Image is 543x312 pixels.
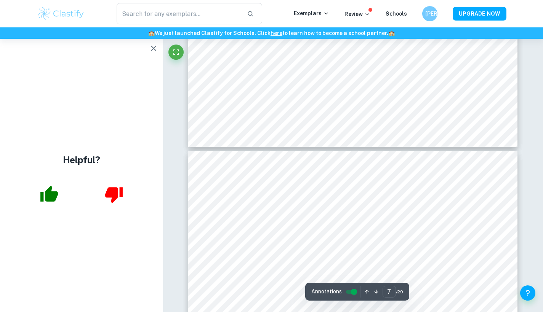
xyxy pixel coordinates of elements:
input: Search for any exemplars... [117,3,241,24]
h6: We just launched Clastify for Schools. Click to learn how to become a school partner. [2,29,541,37]
a: Schools [386,11,407,17]
h6: [PERSON_NAME] [425,10,434,18]
button: Fullscreen [168,45,184,60]
button: Help and Feedback [520,285,535,301]
p: Review [344,10,370,18]
h4: Helpful? [63,153,100,167]
span: / 29 [396,288,403,295]
span: 🏫 [148,30,155,36]
button: [PERSON_NAME] [422,6,437,21]
span: 🏫 [388,30,395,36]
span: Annotations [311,288,342,296]
p: Exemplars [294,9,329,18]
button: UPGRADE NOW [453,7,506,21]
img: Clastify logo [37,6,85,21]
a: here [271,30,282,36]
